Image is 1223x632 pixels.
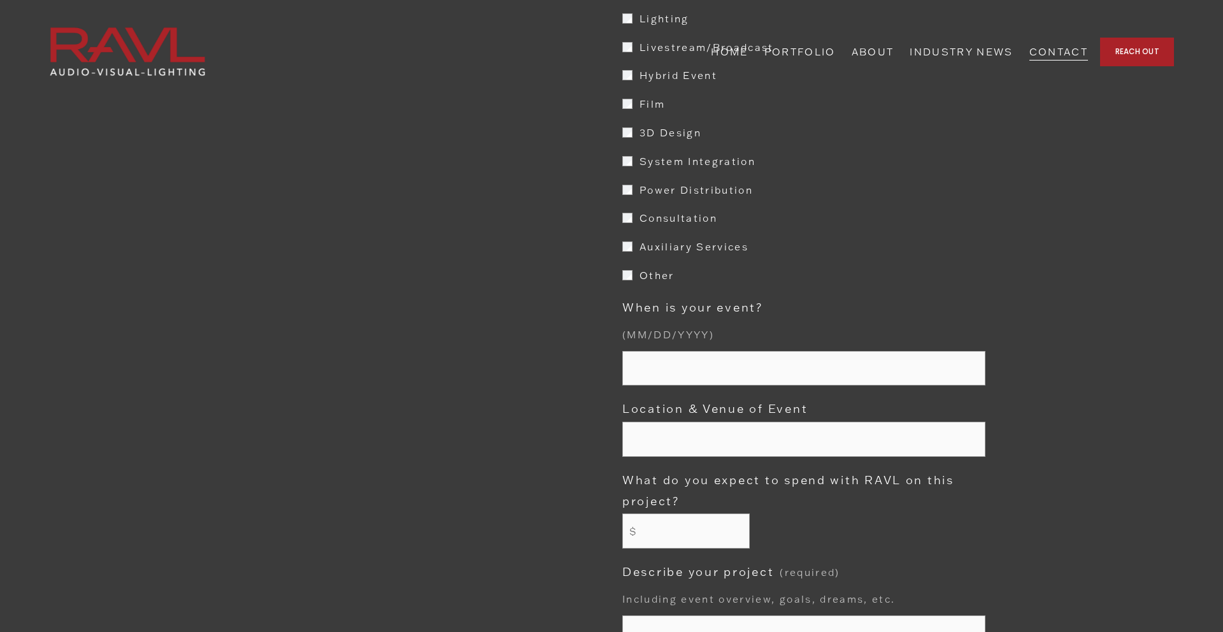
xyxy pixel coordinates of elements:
span: Film [640,95,665,113]
input: Other [622,270,633,280]
input: Auxiliary Services [622,241,633,252]
a: PORTFOLIO [764,42,836,62]
input: Power Distribution [622,185,633,195]
a: REACH OUT [1100,38,1174,66]
input: Film [622,99,633,109]
input: System Integration [622,156,633,166]
span: Describe your project [622,561,774,582]
a: HOME [711,42,748,62]
span: When is your event? [622,297,763,318]
span: System Integration [640,152,755,170]
input: 3D Design [622,127,633,138]
span: Other [640,266,675,284]
a: ABOUT [852,42,894,62]
span: What do you expect to spend with RAVL on this project? [622,470,986,512]
span: Auxiliary Services [640,238,748,255]
span: (required) [780,563,840,581]
span: Power Distribution [640,181,753,199]
span: Consultation [640,209,717,227]
span: Location & Venue of Event [622,398,808,419]
span: 3D Design [640,124,701,141]
p: Including event overview, goals, dreams, etc. [622,585,986,613]
img: RAVL | Sound, Video, Lighting &amp; IT Services for Events, Los Angeles [49,27,206,76]
p: (MM/DD/YYYY) [622,320,986,348]
a: INDUSTRY NEWS [910,42,1013,62]
a: CONTACT [1029,42,1088,62]
input: Consultation [622,213,633,223]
